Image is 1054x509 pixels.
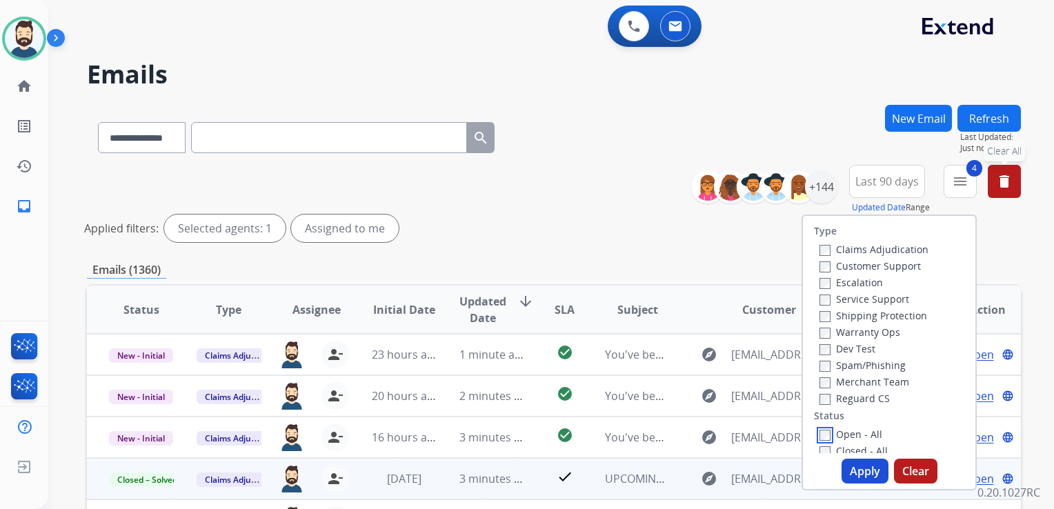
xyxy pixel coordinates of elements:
[819,430,831,441] input: Open - All
[819,278,831,289] input: Escalation
[819,361,831,372] input: Spam/Phishing
[819,326,900,339] label: Warranty Ops
[742,301,796,318] span: Customer
[805,170,838,203] div: +144
[819,394,831,405] input: Reguard CS
[731,470,823,487] span: [EMAIL_ADDRESS][DOMAIN_NAME]
[605,388,1040,403] span: You've been assigned a new service order: 5d6cd5c9-246f-486d-b5d9-a5a94b664260
[557,386,573,402] mat-icon: check_circle
[957,105,1021,132] button: Refresh
[327,346,344,363] mat-icon: person_remove
[701,470,717,487] mat-icon: explore
[109,472,186,487] span: Closed – Solved
[555,301,575,318] span: SLA
[292,301,341,318] span: Assignee
[819,259,921,272] label: Customer Support
[819,243,928,256] label: Claims Adjudication
[557,344,573,361] mat-icon: check_circle
[473,130,489,146] mat-icon: search
[977,484,1040,501] p: 0.20.1027RC
[16,118,32,134] mat-icon: list_alt
[459,388,533,403] span: 2 minutes ago
[279,423,305,451] img: agent-avatar
[372,347,440,362] span: 23 hours ago
[459,471,533,486] span: 3 minutes ago
[109,431,173,446] span: New - Initial
[996,173,1013,190] mat-icon: delete
[819,328,831,339] input: Warranty Ops
[1002,348,1014,361] mat-icon: language
[885,105,952,132] button: New Email
[960,132,1021,143] span: Last Updated:
[197,348,291,363] span: Claims Adjudication
[197,390,291,404] span: Claims Adjudication
[517,293,534,310] mat-icon: arrow_downward
[87,61,1021,88] h2: Emails
[617,301,658,318] span: Subject
[459,347,528,362] span: 1 minute ago
[1002,390,1014,402] mat-icon: language
[16,78,32,94] mat-icon: home
[944,165,977,198] button: 4
[814,409,844,423] label: Status
[87,261,166,279] p: Emails (1360)
[701,388,717,404] mat-icon: explore
[852,202,906,213] button: Updated Date
[459,430,533,445] span: 3 minutes ago
[1002,431,1014,443] mat-icon: language
[819,295,831,306] input: Service Support
[966,160,982,177] span: 4
[960,143,1021,154] span: Just now
[819,377,831,388] input: Merchant Team
[372,388,440,403] span: 20 hours ago
[819,276,883,289] label: Escalation
[701,429,717,446] mat-icon: explore
[894,459,937,483] button: Clear
[819,245,831,256] input: Claims Adjudication
[987,144,1022,158] span: Clear All
[16,158,32,174] mat-icon: history
[819,292,909,306] label: Service Support
[557,427,573,443] mat-icon: check_circle
[327,388,344,404] mat-icon: person_remove
[842,459,888,483] button: Apply
[373,301,435,318] span: Initial Date
[819,444,888,457] label: Closed - All
[819,261,831,272] input: Customer Support
[605,347,1043,362] span: You've been assigned a new service order: b98228c1-9a50-4a5d-929e-65db55726d20
[819,428,882,441] label: Open - All
[5,19,43,58] img: avatar
[819,311,831,322] input: Shipping Protection
[701,346,717,363] mat-icon: explore
[819,309,927,322] label: Shipping Protection
[952,173,968,190] mat-icon: menu
[123,301,159,318] span: Status
[279,341,305,368] img: agent-avatar
[852,201,930,213] span: Range
[197,431,291,446] span: Claims Adjudication
[291,214,399,242] div: Assigned to me
[605,471,799,486] span: UPCOMING REPAIR: Extend Customer
[109,390,173,404] span: New - Initial
[387,471,421,486] span: [DATE]
[279,465,305,492] img: agent-avatar
[164,214,286,242] div: Selected agents: 1
[819,342,875,355] label: Dev Test
[814,224,837,238] label: Type
[966,388,994,404] span: Open
[731,388,823,404] span: [EMAIL_ADDRESS][DOMAIN_NAME]
[109,348,173,363] span: New - Initial
[731,429,823,446] span: [EMAIL_ADDRESS][DOMAIN_NAME]
[966,470,994,487] span: Open
[372,430,440,445] span: 16 hours ago
[1002,472,1014,485] mat-icon: language
[279,382,305,410] img: agent-avatar
[819,392,890,405] label: Reguard CS
[933,286,1021,334] th: Action
[849,165,925,198] button: Last 90 days
[819,446,831,457] input: Closed - All
[327,470,344,487] mat-icon: person_remove
[819,344,831,355] input: Dev Test
[197,472,291,487] span: Claims Adjudication
[966,346,994,363] span: Open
